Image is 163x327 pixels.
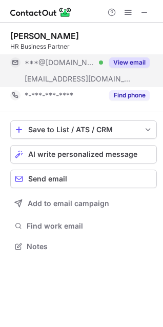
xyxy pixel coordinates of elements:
div: Save to List / ATS / CRM [28,126,139,134]
button: Add to email campaign [10,194,157,213]
div: HR Business Partner [10,42,157,51]
button: AI write personalized message [10,145,157,163]
span: Find work email [27,221,153,231]
span: [EMAIL_ADDRESS][DOMAIN_NAME] [25,74,131,84]
span: Notes [27,242,153,251]
span: AI write personalized message [28,150,137,158]
button: Find work email [10,219,157,233]
span: Send email [28,175,67,183]
img: ContactOut v5.3.10 [10,6,72,18]
span: Add to email campaign [28,199,109,208]
button: Notes [10,239,157,254]
button: save-profile-one-click [10,120,157,139]
button: Reveal Button [109,57,150,68]
button: Send email [10,170,157,188]
button: Reveal Button [109,90,150,100]
div: [PERSON_NAME] [10,31,79,41]
span: ***@[DOMAIN_NAME] [25,58,95,67]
